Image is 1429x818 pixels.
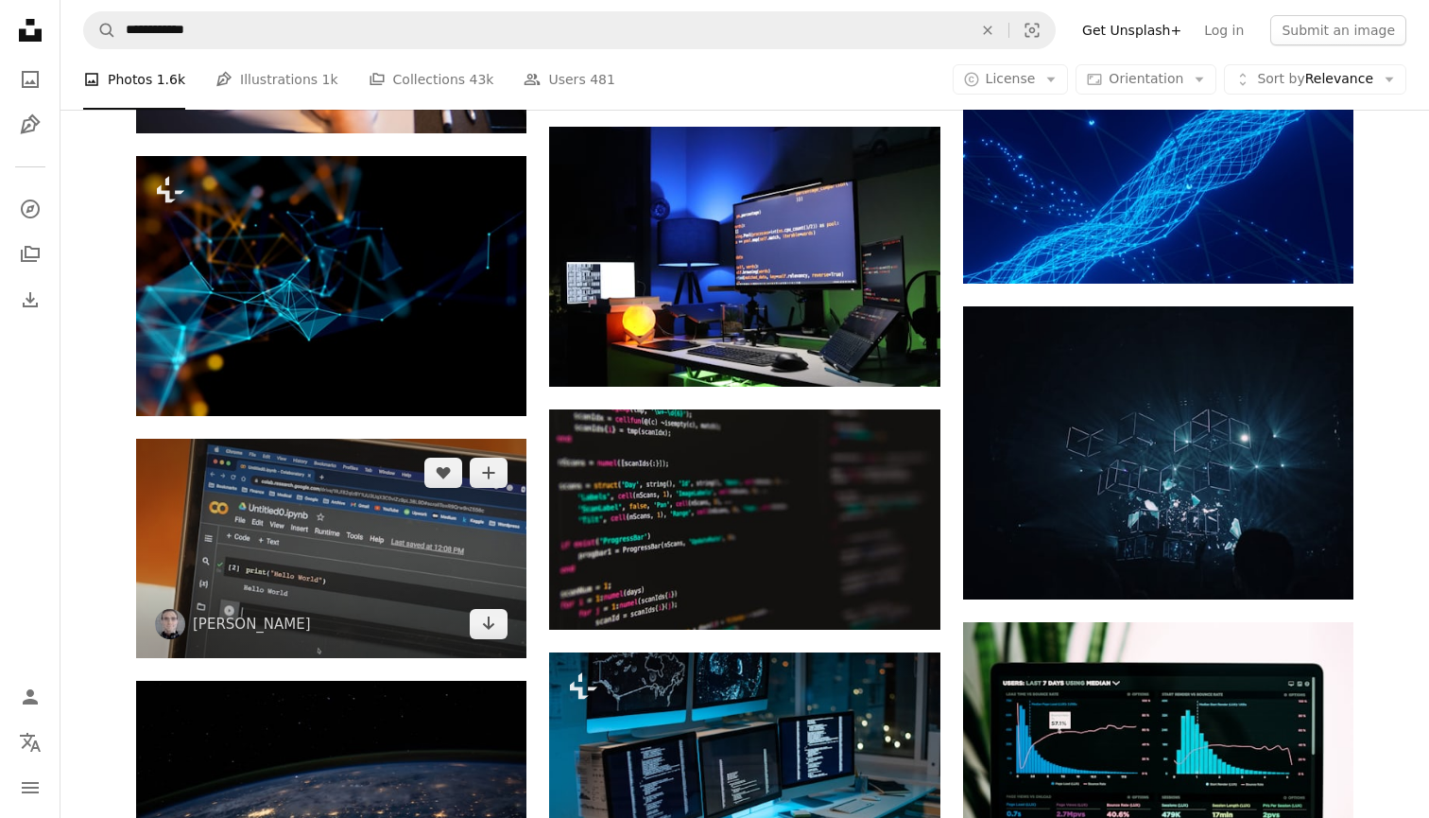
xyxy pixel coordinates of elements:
[322,69,338,90] span: 1k
[549,511,939,528] a: text
[11,61,49,98] a: Photos
[549,127,939,387] img: black flat screen computer monitor on green desk
[11,190,49,228] a: Explore
[1270,15,1406,45] button: Submit an image
[963,743,1353,760] a: graphs of performance analytics on a laptop screen
[549,409,939,629] img: text
[11,678,49,716] a: Log in / Sign up
[470,69,494,90] span: 43k
[963,91,1353,284] img: a blue abstract background with lines and dots
[193,615,311,634] a: [PERSON_NAME]
[1071,15,1193,45] a: Get Unsplash+
[1257,70,1373,89] span: Relevance
[83,11,1056,49] form: Find visuals sitewide
[963,306,1353,600] img: geometric shape digital wallpaper
[1193,15,1255,45] a: Log in
[84,12,116,48] button: Search Unsplash
[590,69,615,90] span: 481
[1009,12,1055,48] button: Visual search
[549,774,939,791] a: Workplace of contemporary it-engineers with three computers standing on desk in large openspace o...
[1109,71,1183,86] span: Orientation
[136,277,526,294] a: defocus dots and lines connection on abstract technology background.3d illustration
[1224,64,1406,95] button: Sort byRelevance
[470,609,508,639] a: Download
[215,49,337,110] a: Illustrations 1k
[11,11,49,53] a: Home — Unsplash
[155,609,185,639] img: Go to Zach Graves's profile
[11,723,49,761] button: Language
[953,64,1069,95] button: License
[136,439,526,658] img: a screen shot of a computer
[136,156,526,416] img: defocus dots and lines connection on abstract technology background.3d illustration
[11,235,49,273] a: Collections
[963,178,1353,195] a: a blue abstract background with lines and dots
[11,106,49,144] a: Illustrations
[549,248,939,265] a: black flat screen computer monitor on green desk
[11,769,49,807] button: Menu
[963,444,1353,461] a: geometric shape digital wallpaper
[369,49,494,110] a: Collections 43k
[1257,71,1304,86] span: Sort by
[470,458,508,488] button: Add to Collection
[524,49,614,110] a: Users 481
[11,281,49,319] a: Download History
[986,71,1036,86] span: License
[1076,64,1216,95] button: Orientation
[424,458,462,488] button: Like
[967,12,1008,48] button: Clear
[136,540,526,557] a: a screen shot of a computer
